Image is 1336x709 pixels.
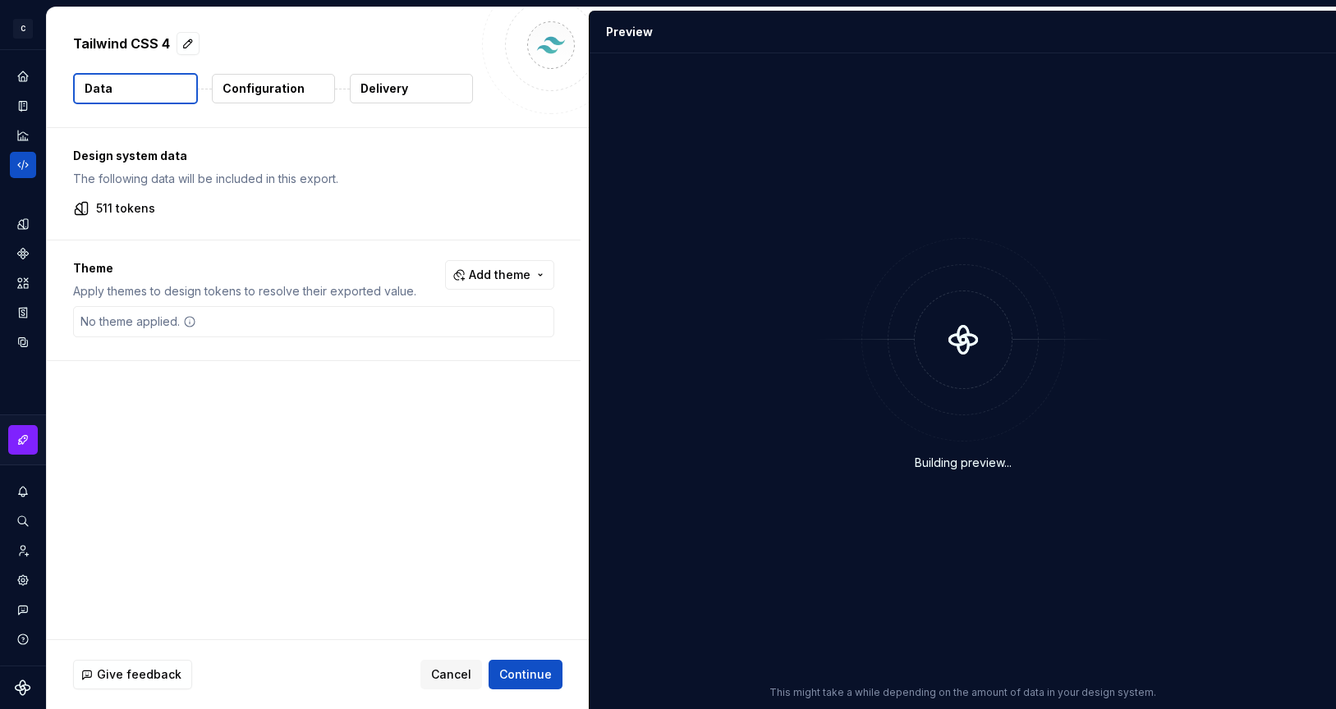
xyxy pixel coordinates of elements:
a: Documentation [10,93,36,119]
a: Analytics [10,122,36,149]
button: Contact support [10,597,36,623]
button: C [3,11,43,46]
button: Data [73,73,198,104]
button: Cancel [420,660,482,689]
a: Components [10,240,36,267]
button: Notifications [10,478,36,505]
div: C [13,19,33,39]
button: Configuration [212,74,335,103]
span: Add theme [469,267,530,283]
div: Building preview... [915,455,1012,471]
p: Tailwind CSS 4 [73,34,170,53]
p: Theme [73,260,416,277]
p: Apply themes to design tokens to resolve their exported value. [73,283,416,300]
p: Design system data [73,148,554,164]
button: Add theme [445,260,554,290]
a: Design tokens [10,211,36,237]
button: Give feedback [73,660,192,689]
a: Settings [10,567,36,593]
span: Continue [499,666,552,683]
p: The following data will be included in this export. [73,171,554,187]
button: Continue [489,660,562,689]
button: Delivery [350,74,473,103]
a: Data sources [10,329,36,355]
button: Search ⌘K [10,508,36,534]
div: Preview [606,24,653,40]
a: Storybook stories [10,300,36,326]
a: Home [10,63,36,89]
svg: Supernova Logo [15,679,31,696]
a: Assets [10,270,36,296]
p: This might take a while depending on the amount of data in your design system. [769,686,1156,699]
a: Invite team [10,537,36,564]
p: Data [85,80,112,97]
p: Configuration [223,80,305,97]
a: Code automation [10,152,36,178]
p: Delivery [360,80,408,97]
span: Give feedback [97,666,181,683]
p: 511 tokens [96,200,155,217]
span: Cancel [431,666,471,683]
div: No theme applied. [74,307,203,336]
